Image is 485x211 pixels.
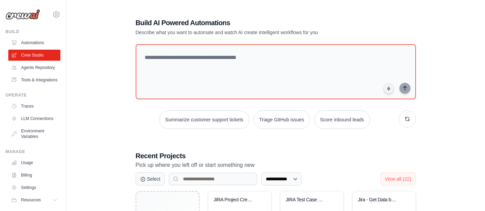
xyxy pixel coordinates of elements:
span: Resources [21,197,41,203]
button: Click to speak your automation idea [384,83,394,94]
button: Resources [8,194,60,205]
a: Agents Repository [8,62,60,73]
p: Describe what you want to automate and watch AI create intelligent workflows for you [136,29,368,36]
div: JIRA Test Case Generators [286,197,328,203]
a: Crew Studio [8,50,60,61]
h3: Recent Projects [136,151,416,161]
h1: Build AI Powered Automations [136,18,368,28]
button: Select [136,172,165,185]
div: Jira - Get Data by Worktype [358,197,400,203]
img: Logo [6,9,40,20]
button: Triage GitHub issues [253,110,310,129]
button: Summarize customer support tickets [159,110,249,129]
span: View all (22) [385,176,411,182]
div: Operate [6,92,60,98]
button: Score inbound leads [314,110,370,129]
button: View all (22) [380,172,416,185]
a: Usage [8,157,60,168]
div: Build [6,29,60,34]
div: JIRA Project Creator [214,197,255,203]
a: Automations [8,37,60,48]
a: Settings [8,182,60,193]
a: Billing [8,170,60,181]
button: Get new suggestions [399,110,416,128]
div: Manage [6,149,60,154]
p: Pick up where you left off or start something new [136,161,416,170]
a: Environment Variables [8,125,60,142]
a: Tools & Integrations [8,74,60,86]
a: LLM Connections [8,113,60,124]
a: Traces [8,101,60,112]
